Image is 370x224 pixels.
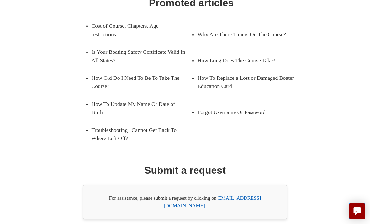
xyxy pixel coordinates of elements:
[83,185,287,219] div: For assistance, please submit a request by clicking on .
[92,17,182,43] a: Cost of Course, Chapters, Age restrictions
[92,69,182,95] a: How Old Do I Need To Be To Take The Course?
[92,43,191,69] a: Is Your Boating Safety Certificate Valid In All States?
[198,103,288,121] a: Forgot Username Or Password
[349,203,365,219] button: Live chat
[92,121,191,147] a: Troubleshooting | Cannot Get Back To Where Left Off?
[144,163,226,178] h1: Submit a request
[198,52,288,69] a: How Long Does The Course Take?
[164,195,261,208] a: [EMAIL_ADDRESS][DOMAIN_NAME]
[198,69,297,95] a: How To Replace a Lost or Damaged Boater Education Card
[92,95,182,121] a: How To Update My Name Or Date of Birth
[198,25,288,43] a: Why Are There Timers On The Course?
